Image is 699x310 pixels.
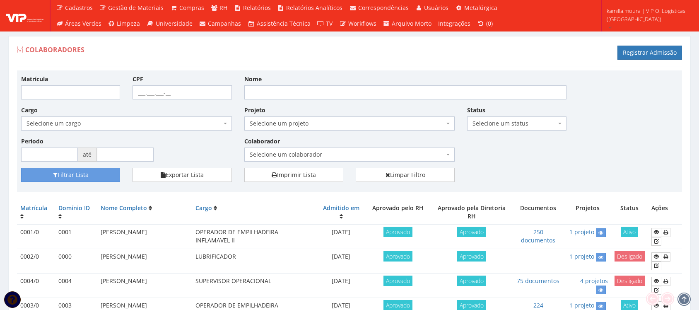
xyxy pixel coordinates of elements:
span: até [78,148,97,162]
td: 0002/0 [17,249,55,274]
a: 4 projetos [580,277,608,285]
span: (0) [486,19,493,27]
a: Workflows [336,16,380,31]
span: Usuários [424,4,448,12]
td: [DATE] [318,274,365,298]
a: 250 documentos [521,228,555,244]
span: Selecione um colaborador [250,150,445,159]
span: Arquivo Morto [392,19,431,27]
a: Registrar Admissão [617,46,682,60]
td: 0001 [55,224,97,249]
span: Aprovado [383,227,412,237]
button: Exportar Lista [133,168,231,182]
label: Colaborador [244,137,280,145]
td: [PERSON_NAME] [97,249,192,274]
span: Cadastros [65,4,93,12]
span: Aprovado [457,251,486,262]
span: Universidade [156,19,193,27]
span: Ativo [621,227,638,237]
td: LUBRIFICADOR [192,249,318,274]
a: Universidade [143,16,196,31]
a: Nome Completo [101,204,147,212]
td: 0000 [55,249,97,274]
a: Integrações [435,16,474,31]
label: Cargo [21,106,38,114]
a: Domínio ID [58,204,90,212]
span: Selecione um status [472,119,556,128]
label: Período [21,137,43,145]
a: 75 documentos [517,277,559,285]
span: Metalúrgica [464,4,497,12]
th: Aprovado pela Diretoria RH [431,201,512,224]
label: Status [467,106,485,114]
span: Áreas Verdes [65,19,101,27]
th: Status [611,201,648,224]
td: 0004 [55,274,97,298]
a: Matrícula [20,204,47,212]
span: Selecione um projeto [250,119,445,128]
span: Selecione um cargo [27,119,222,128]
span: Aprovado [383,276,412,286]
a: Assistência Técnica [244,16,314,31]
span: Selecione um colaborador [244,148,455,162]
a: 1 projeto [569,252,594,260]
label: Matrícula [21,75,48,83]
th: Documentos [512,201,564,224]
span: Desligado [615,276,645,286]
td: 0004/0 [17,274,55,298]
span: Compras [179,4,204,12]
span: RH [219,4,227,12]
td: [DATE] [318,224,365,249]
button: Filtrar Lista [21,168,120,182]
th: Ações [648,201,682,224]
span: Gestão de Materiais [108,4,164,12]
span: Workflows [348,19,376,27]
a: Arquivo Morto [380,16,435,31]
span: Relatórios [243,4,271,12]
span: Selecione um cargo [21,116,232,131]
span: Colaboradores [25,45,84,54]
a: Limpar Filtro [356,168,455,182]
a: 1 projeto [569,301,594,309]
td: SUPERVISOR OPERACIONAL [192,274,318,298]
td: [DATE] [318,249,365,274]
a: Limpeza [105,16,144,31]
span: TV [326,19,333,27]
a: Cargo [195,204,212,212]
th: Aprovado pelo RH [364,201,431,224]
span: Aprovado [383,251,412,262]
a: Admitido em [323,204,359,212]
td: [PERSON_NAME] [97,224,192,249]
td: OPERADOR DE EMPILHADEIRA INFLAMAVEL II [192,224,318,249]
span: Assistência Técnica [257,19,311,27]
td: [PERSON_NAME] [97,274,192,298]
span: Aprovado [457,276,486,286]
img: logo [6,10,43,22]
span: Integrações [438,19,470,27]
th: Projetos [564,201,611,224]
label: Nome [244,75,262,83]
a: 1 projeto [569,228,594,236]
span: kamilla.moura | VIP O. Logísticas ([GEOGRAPHIC_DATA]) [607,7,688,23]
a: Campanhas [196,16,245,31]
a: Áreas Verdes [53,16,105,31]
span: Campanhas [208,19,241,27]
span: Desligado [615,251,645,262]
label: CPF [133,75,143,83]
a: Imprimir Lista [244,168,343,182]
span: Aprovado [457,227,486,237]
input: ___.___.___-__ [133,85,231,99]
span: Relatórios Analíticos [286,4,342,12]
td: 0001/0 [17,224,55,249]
span: Limpeza [117,19,140,27]
a: (0) [474,16,496,31]
span: Selecione um projeto [244,116,455,131]
a: TV [314,16,336,31]
span: Selecione um status [467,116,566,131]
span: Correspondências [358,4,409,12]
label: Projeto [244,106,265,114]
